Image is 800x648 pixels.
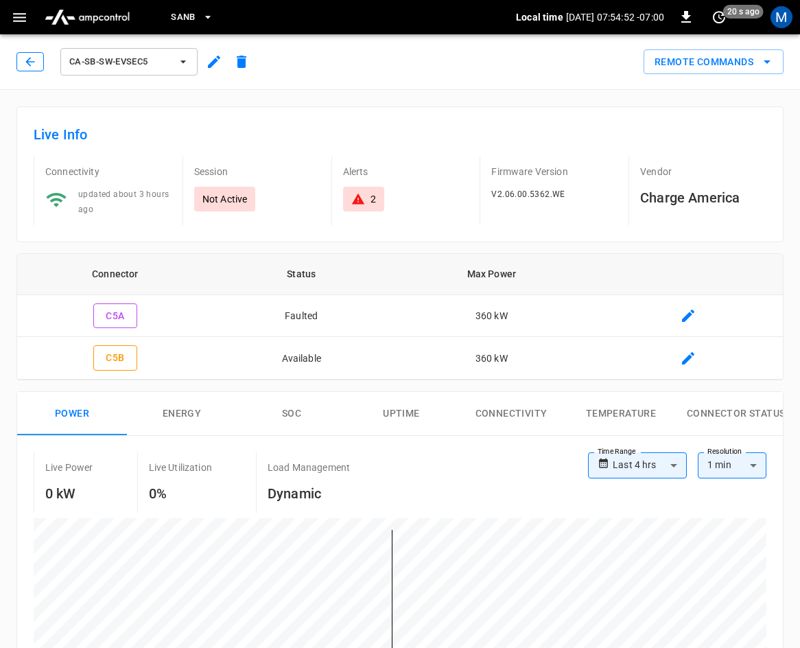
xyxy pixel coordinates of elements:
[343,165,469,178] p: Alerts
[213,337,390,380] td: Available
[45,461,93,474] p: Live Power
[69,54,171,70] span: ca-sb-sw-evseC5
[598,446,636,457] label: Time Range
[149,483,212,505] h6: 0%
[707,446,742,457] label: Resolution
[566,392,676,436] button: Temperature
[516,10,563,24] p: Local time
[202,192,248,206] p: Not Active
[390,254,593,295] th: Max Power
[698,452,766,478] div: 1 min
[78,189,169,214] span: updated about 3 hours ago
[213,254,390,295] th: Status
[770,6,792,28] div: profile-icon
[640,165,766,178] p: Vendor
[60,48,198,76] button: ca-sb-sw-evseC5
[390,295,593,338] td: 360 kW
[45,165,172,178] p: Connectivity
[723,5,764,19] span: 20 s ago
[456,392,566,436] button: Connectivity
[268,483,350,505] h6: Dynamic
[149,461,212,474] p: Live Utilization
[93,345,137,371] button: C5B
[370,192,376,206] div: 2
[644,49,784,75] div: remote commands options
[171,10,196,25] span: SanB
[346,392,456,436] button: Uptime
[39,4,135,30] img: ampcontrol.io logo
[17,254,213,295] th: Connector
[127,392,237,436] button: Energy
[491,189,565,199] span: V2.06.00.5362.WE
[491,165,617,178] p: Firmware Version
[194,165,320,178] p: Session
[644,49,784,75] button: Remote Commands
[640,187,766,209] h6: Charge America
[237,392,346,436] button: SOC
[17,254,783,380] table: connector table
[676,392,796,436] button: Connector Status
[213,295,390,338] td: Faulted
[708,6,730,28] button: set refresh interval
[45,483,93,505] h6: 0 kW
[390,337,593,380] td: 360 kW
[268,461,350,474] p: Load Management
[17,392,127,436] button: Power
[34,124,766,146] h6: Live Info
[613,452,687,478] div: Last 4 hrs
[566,10,664,24] p: [DATE] 07:54:52 -07:00
[93,303,137,329] button: C5A
[165,4,219,31] button: SanB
